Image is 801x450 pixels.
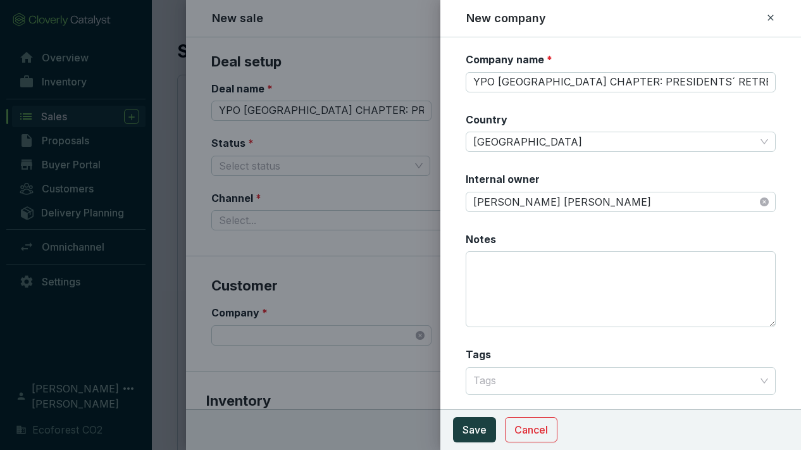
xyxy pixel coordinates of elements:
[463,422,487,437] span: Save
[466,172,540,186] label: Internal owner
[466,113,507,127] label: Country
[466,347,491,361] label: Tags
[473,132,768,151] span: Mexico
[453,417,496,442] button: Save
[466,53,552,66] label: Company name
[514,422,548,437] span: Cancel
[466,232,496,246] label: Notes
[505,417,557,442] button: Cancel
[466,10,546,27] h2: New company
[473,192,768,211] span: Roxana Ruth Rosas Bonilla
[760,197,769,206] span: close-circle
